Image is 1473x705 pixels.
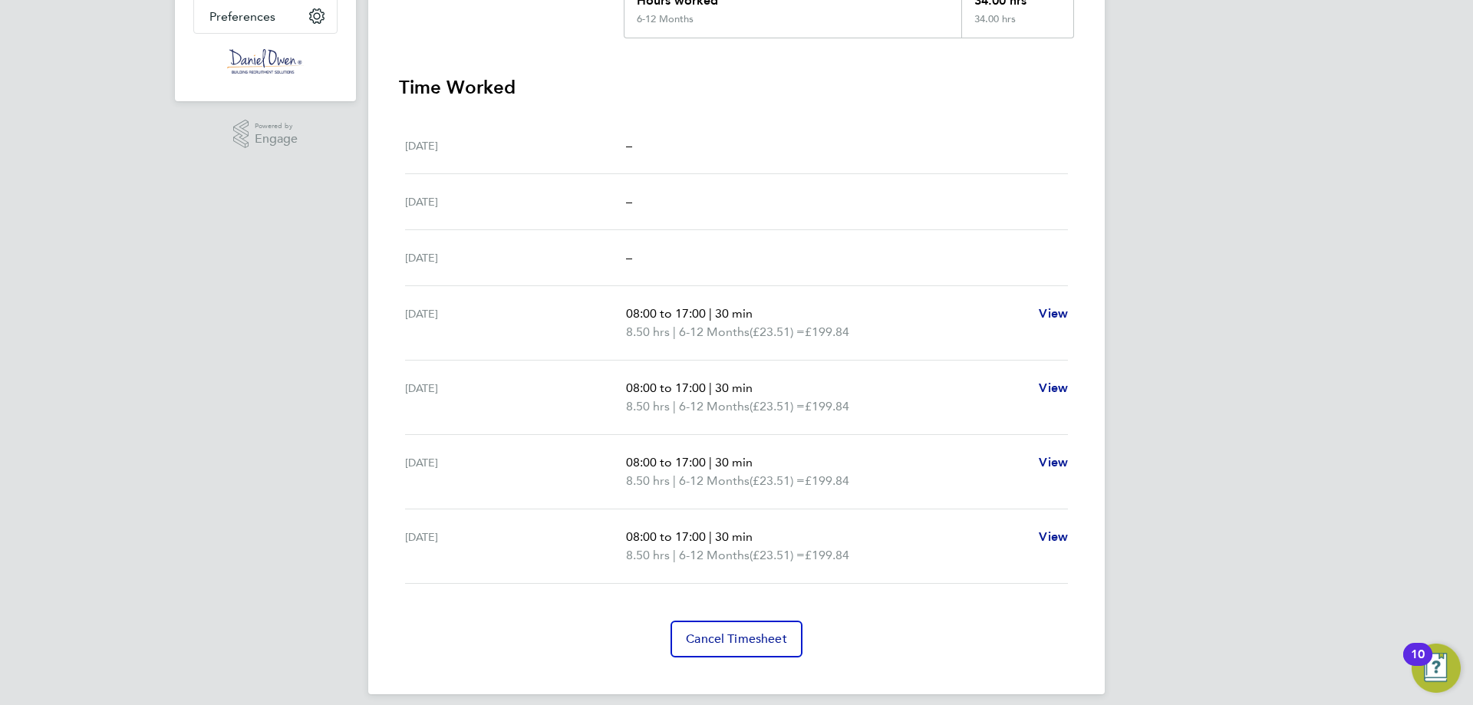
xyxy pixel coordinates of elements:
[405,379,626,416] div: [DATE]
[1039,529,1068,544] span: View
[750,548,805,562] span: (£23.51) =
[709,306,712,321] span: |
[626,250,632,265] span: –
[673,548,676,562] span: |
[671,621,802,657] button: Cancel Timesheet
[750,473,805,488] span: (£23.51) =
[626,548,670,562] span: 8.50 hrs
[255,133,298,146] span: Engage
[626,324,670,339] span: 8.50 hrs
[193,49,338,74] a: Go to home page
[715,529,753,544] span: 30 min
[673,324,676,339] span: |
[626,529,706,544] span: 08:00 to 17:00
[715,455,753,469] span: 30 min
[679,397,750,416] span: 6-12 Months
[750,324,805,339] span: (£23.51) =
[405,305,626,341] div: [DATE]
[405,193,626,211] div: [DATE]
[805,473,849,488] span: £199.84
[405,453,626,490] div: [DATE]
[679,546,750,565] span: 6-12 Months
[626,473,670,488] span: 8.50 hrs
[686,631,787,647] span: Cancel Timesheet
[715,381,753,395] span: 30 min
[673,473,676,488] span: |
[673,399,676,413] span: |
[961,13,1073,38] div: 34.00 hrs
[679,472,750,490] span: 6-12 Months
[805,324,849,339] span: £199.84
[255,120,298,133] span: Powered by
[1411,654,1425,674] div: 10
[405,137,626,155] div: [DATE]
[227,49,304,74] img: danielowen-logo-retina.png
[1039,381,1068,395] span: View
[709,381,712,395] span: |
[709,529,712,544] span: |
[715,306,753,321] span: 30 min
[1039,453,1068,472] a: View
[1039,455,1068,469] span: View
[750,399,805,413] span: (£23.51) =
[399,75,1074,100] h3: Time Worked
[209,9,275,24] span: Preferences
[626,306,706,321] span: 08:00 to 17:00
[233,120,298,149] a: Powered byEngage
[1412,644,1461,693] button: Open Resource Center, 10 new notifications
[626,138,632,153] span: –
[805,548,849,562] span: £199.84
[1039,379,1068,397] a: View
[626,381,706,395] span: 08:00 to 17:00
[679,323,750,341] span: 6-12 Months
[626,455,706,469] span: 08:00 to 17:00
[1039,305,1068,323] a: View
[1039,306,1068,321] span: View
[805,399,849,413] span: £199.84
[1039,528,1068,546] a: View
[709,455,712,469] span: |
[626,194,632,209] span: –
[626,399,670,413] span: 8.50 hrs
[637,13,694,25] div: 6-12 Months
[405,528,626,565] div: [DATE]
[405,249,626,267] div: [DATE]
